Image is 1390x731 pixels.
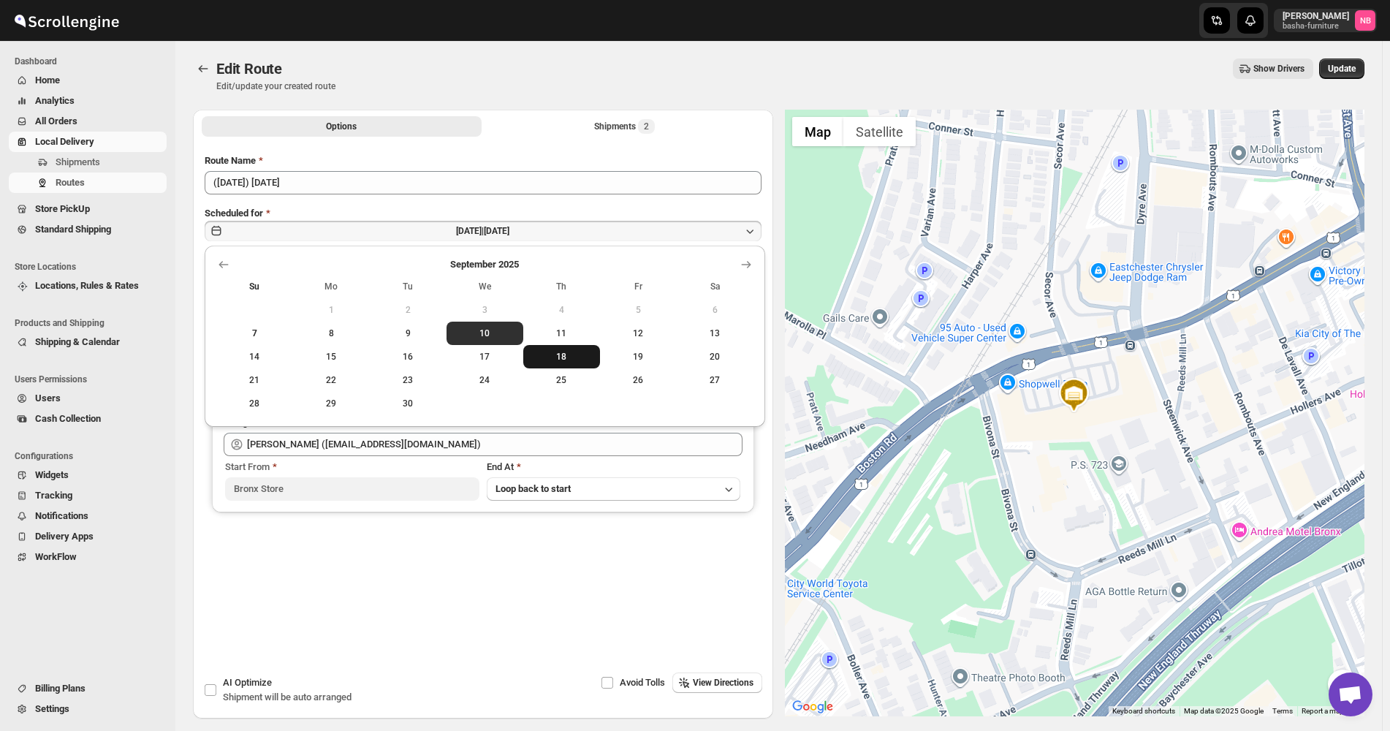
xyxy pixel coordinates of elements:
[447,322,523,345] button: Wednesday September 10 2025
[529,304,594,316] span: 4
[606,304,671,316] span: 5
[9,506,167,526] button: Notifications
[293,298,370,322] button: Monday September 1 2025
[1184,707,1264,715] span: Map data ©2025 Google
[216,322,293,345] button: Today Sunday September 7 2025
[299,281,364,292] span: Mo
[683,351,748,363] span: 20
[9,70,167,91] button: Home
[452,304,517,316] span: 3
[1233,58,1313,79] button: Show Drivers
[35,393,61,404] span: Users
[222,374,287,386] span: 21
[205,155,256,166] span: Route Name
[9,276,167,296] button: Locations, Rules & Rates
[9,91,167,111] button: Analytics
[523,298,600,322] button: Thursday September 4 2025
[843,117,916,146] button: Show satellite imagery
[484,226,509,236] span: [DATE]
[15,261,168,273] span: Store Locations
[600,275,677,298] th: Friday
[35,115,77,126] span: All Orders
[600,298,677,322] button: Friday September 5 2025
[485,116,764,137] button: Selected Shipments
[736,254,756,275] button: Show next month, October 2025
[205,221,762,241] button: [DATE]|[DATE]
[299,304,364,316] span: 1
[293,322,370,345] button: Monday September 8 2025
[620,677,665,688] span: Avoid Tolls
[35,413,101,424] span: Cash Collection
[15,56,168,67] span: Dashboard
[247,433,743,456] input: Search assignee
[1272,707,1293,715] a: Terms (opens in new tab)
[606,327,671,339] span: 12
[225,461,270,472] span: Start From
[683,281,748,292] span: Sa
[299,374,364,386] span: 22
[9,465,167,485] button: Widgets
[293,368,370,392] button: Monday September 22 2025
[370,322,447,345] button: Tuesday September 9 2025
[223,692,352,702] span: Shipment will be auto arranged
[370,368,447,392] button: Tuesday September 23 2025
[677,275,753,298] th: Saturday
[35,136,94,147] span: Local Delivery
[193,58,213,79] button: Routes
[789,697,837,716] img: Google
[56,156,100,167] span: Shipments
[447,275,523,298] th: Wednesday
[1360,16,1371,26] text: NB
[35,203,90,214] span: Store PickUp
[9,699,167,719] button: Settings
[487,460,741,474] div: End At
[193,142,773,623] div: All Route Options
[523,275,600,298] th: Thursday
[205,208,263,219] span: Scheduled for
[1329,673,1372,716] div: Open chat
[35,490,72,501] span: Tracking
[452,281,517,292] span: We
[792,117,843,146] button: Show street map
[606,374,671,386] span: 26
[216,60,282,77] span: Edit Route
[293,392,370,415] button: Monday September 29 2025
[12,2,121,39] img: ScrollEngine
[222,281,287,292] span: Su
[15,317,168,329] span: Products and Shipping
[376,327,441,339] span: 9
[299,327,364,339] span: 8
[1302,707,1360,715] a: Report a map error
[202,116,482,137] button: All Route Options
[35,95,75,106] span: Analytics
[606,351,671,363] span: 19
[370,275,447,298] th: Tuesday
[683,374,748,386] span: 27
[35,469,69,480] span: Widgets
[370,298,447,322] button: Tuesday September 2 2025
[222,351,287,363] span: 14
[376,304,441,316] span: 2
[452,327,517,339] span: 10
[326,121,357,132] span: Options
[523,322,600,345] button: Thursday September 11 2025
[495,483,571,494] span: Loop back to start
[529,374,594,386] span: 25
[529,351,594,363] span: 18
[1328,63,1356,75] span: Update
[216,392,293,415] button: Sunday September 28 2025
[1274,9,1377,32] button: User menu
[35,280,139,291] span: Locations, Rules & Rates
[376,351,441,363] span: 16
[15,374,168,385] span: Users Permissions
[222,327,287,339] span: 7
[452,374,517,386] span: 24
[15,450,168,462] span: Configurations
[370,345,447,368] button: Tuesday September 16 2025
[594,119,655,134] div: Shipments
[447,345,523,368] button: Wednesday September 17 2025
[35,510,88,521] span: Notifications
[600,368,677,392] button: Friday September 26 2025
[677,298,753,322] button: Saturday September 6 2025
[1319,58,1364,79] button: Update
